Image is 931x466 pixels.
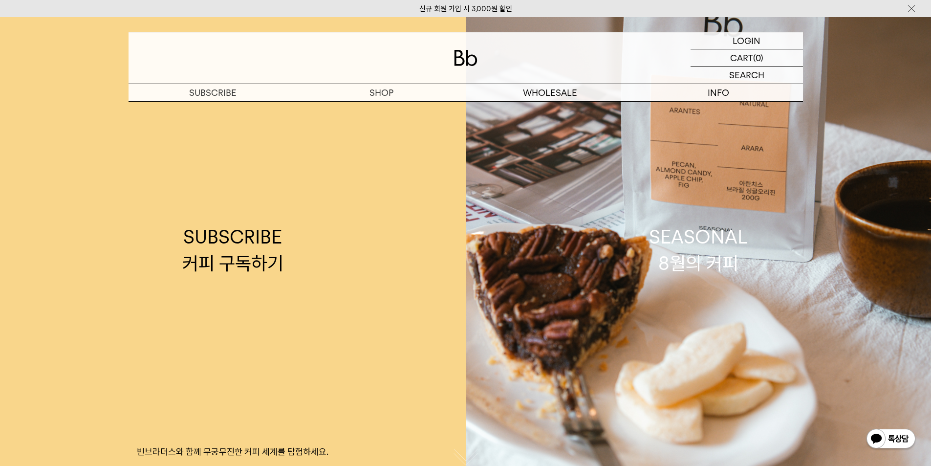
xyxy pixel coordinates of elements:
[866,428,916,451] img: 카카오톡 채널 1:1 채팅 버튼
[634,84,803,101] p: INFO
[730,49,753,66] p: CART
[733,32,760,49] p: LOGIN
[297,84,466,101] a: SHOP
[691,49,803,67] a: CART (0)
[753,49,763,66] p: (0)
[466,84,634,101] p: WHOLESALE
[182,224,283,276] div: SUBSCRIBE 커피 구독하기
[454,50,477,66] img: 로고
[649,224,748,276] div: SEASONAL 8월의 커피
[691,32,803,49] a: LOGIN
[129,84,297,101] a: SUBSCRIBE
[729,67,764,84] p: SEARCH
[419,4,512,13] a: 신규 회원 가입 시 3,000원 할인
